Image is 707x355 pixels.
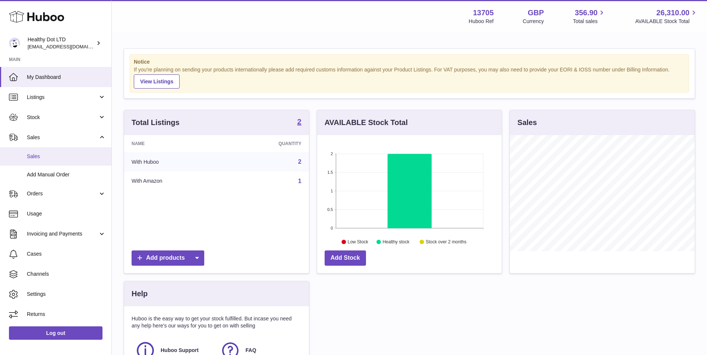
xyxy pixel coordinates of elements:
a: Log out [9,326,102,340]
span: Sales [27,153,106,160]
img: internalAdmin-13705@internal.huboo.com [9,38,20,49]
text: 1.5 [327,170,333,175]
span: Invoicing and Payments [27,230,98,237]
a: 26,310.00 AVAILABLE Stock Total [635,8,698,25]
td: With Huboo [124,152,225,172]
a: 356.90 Total sales [573,8,606,25]
th: Name [124,135,225,152]
h3: Total Listings [132,118,180,128]
a: 1 [298,178,302,184]
span: 26,310.00 [656,8,689,18]
div: Currency [523,18,544,25]
text: 0.5 [327,207,333,212]
span: Settings [27,291,106,298]
text: Healthy stock [382,239,410,244]
div: Huboo Ref [469,18,494,25]
strong: Notice [134,58,685,65]
strong: 13705 [473,8,494,18]
text: 2 [331,151,333,156]
span: Orders [27,190,98,197]
text: Stock over 2 months [426,239,466,244]
th: Quantity [225,135,309,152]
span: Sales [27,134,98,141]
text: Low Stock [348,239,369,244]
span: [EMAIL_ADDRESS][DOMAIN_NAME] [28,44,110,49]
span: Stock [27,114,98,121]
a: View Listings [134,74,180,89]
span: My Dashboard [27,74,106,81]
a: Add Stock [325,250,366,266]
span: 356.90 [575,8,597,18]
a: Add products [132,250,204,266]
span: Usage [27,210,106,217]
span: Channels [27,271,106,278]
text: 0 [331,226,333,230]
h3: AVAILABLE Stock Total [325,118,408,128]
span: FAQ [246,347,256,354]
span: AVAILABLE Stock Total [635,18,698,25]
a: 2 [298,159,302,165]
div: Healthy Dot LTD [28,36,95,50]
a: 2 [297,118,302,127]
text: 1 [331,189,333,193]
td: With Amazon [124,172,225,191]
strong: GBP [528,8,544,18]
span: Huboo Support [161,347,199,354]
span: Listings [27,94,98,101]
p: Huboo is the easy way to get your stock fulfilled. But incase you need any help here's our ways f... [132,315,302,329]
span: Cases [27,250,106,258]
span: Returns [27,311,106,318]
span: Add Manual Order [27,171,106,178]
strong: 2 [297,118,302,125]
h3: Sales [517,118,537,128]
div: If you're planning on sending your products internationally please add required customs informati... [134,66,685,89]
span: Total sales [573,18,606,25]
h3: Help [132,289,148,299]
